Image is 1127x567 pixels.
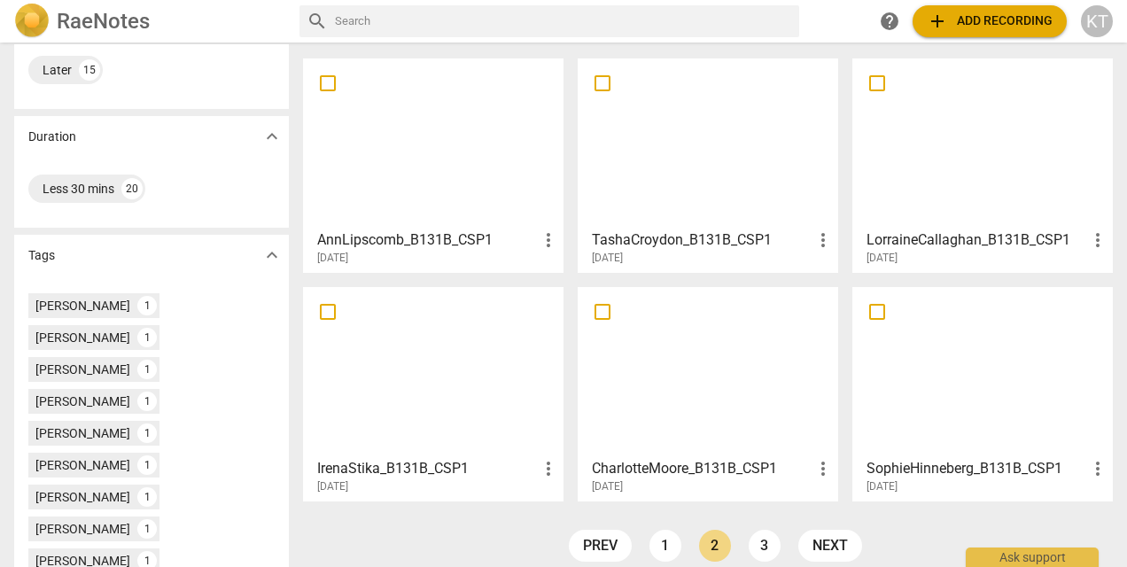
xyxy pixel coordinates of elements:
span: more_vert [538,458,559,479]
div: 1 [137,392,157,411]
button: Show more [259,242,285,268]
a: Help [874,5,905,37]
div: 1 [137,328,157,347]
div: [PERSON_NAME] [35,520,130,538]
img: Logo [14,4,50,39]
p: Duration [28,128,76,146]
div: 1 [137,423,157,443]
div: [PERSON_NAME] [35,424,130,442]
span: expand_more [261,245,283,266]
div: 1 [137,360,157,379]
a: Page 2 is your current page [699,530,731,562]
a: LorraineCallaghan_B131B_CSP1[DATE] [859,65,1107,265]
span: more_vert [1087,458,1108,479]
span: Add recording [927,11,1053,32]
div: [PERSON_NAME] [35,392,130,410]
a: Page 3 [749,530,781,562]
div: 1 [137,519,157,539]
h3: CharlotteMoore_B131B_CSP1 [592,458,812,479]
a: SophieHinneberg_B131B_CSP1[DATE] [859,293,1107,493]
span: [DATE] [317,479,348,494]
div: 1 [137,296,157,315]
a: Page 1 [649,530,681,562]
span: expand_more [261,126,283,147]
span: help [879,11,900,32]
span: more_vert [1087,229,1108,251]
input: Search [335,7,792,35]
span: search [307,11,328,32]
a: IrenaStika_B131B_CSP1[DATE] [309,293,557,493]
a: TashaCroydon_B131B_CSP1[DATE] [584,65,832,265]
div: 20 [121,178,143,199]
button: KT [1081,5,1113,37]
h3: IrenaStika_B131B_CSP1 [317,458,538,479]
h3: AnnLipscomb_B131B_CSP1 [317,229,538,251]
span: [DATE] [867,251,898,266]
span: [DATE] [867,479,898,494]
span: [DATE] [592,479,623,494]
a: CharlotteMoore_B131B_CSP1[DATE] [584,293,832,493]
div: Less 30 mins [43,180,114,198]
div: [PERSON_NAME] [35,488,130,506]
button: Show more [259,123,285,150]
a: AnnLipscomb_B131B_CSP1[DATE] [309,65,557,265]
h3: TashaCroydon_B131B_CSP1 [592,229,812,251]
div: 1 [137,455,157,475]
div: [PERSON_NAME] [35,329,130,346]
a: LogoRaeNotes [14,4,285,39]
div: [PERSON_NAME] [35,297,130,315]
span: more_vert [812,458,834,479]
p: Tags [28,246,55,265]
div: 1 [137,487,157,507]
button: Upload [913,5,1067,37]
span: more_vert [538,229,559,251]
span: more_vert [812,229,834,251]
span: [DATE] [317,251,348,266]
div: Later [43,61,72,79]
h3: SophieHinneberg_B131B_CSP1 [867,458,1087,479]
div: 15 [79,59,100,81]
h3: LorraineCallaghan_B131B_CSP1 [867,229,1087,251]
div: [PERSON_NAME] [35,361,130,378]
h2: RaeNotes [57,9,150,34]
div: Ask support [966,548,1099,567]
span: add [927,11,948,32]
span: [DATE] [592,251,623,266]
a: next [798,530,862,562]
div: [PERSON_NAME] [35,456,130,474]
a: prev [569,530,632,562]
